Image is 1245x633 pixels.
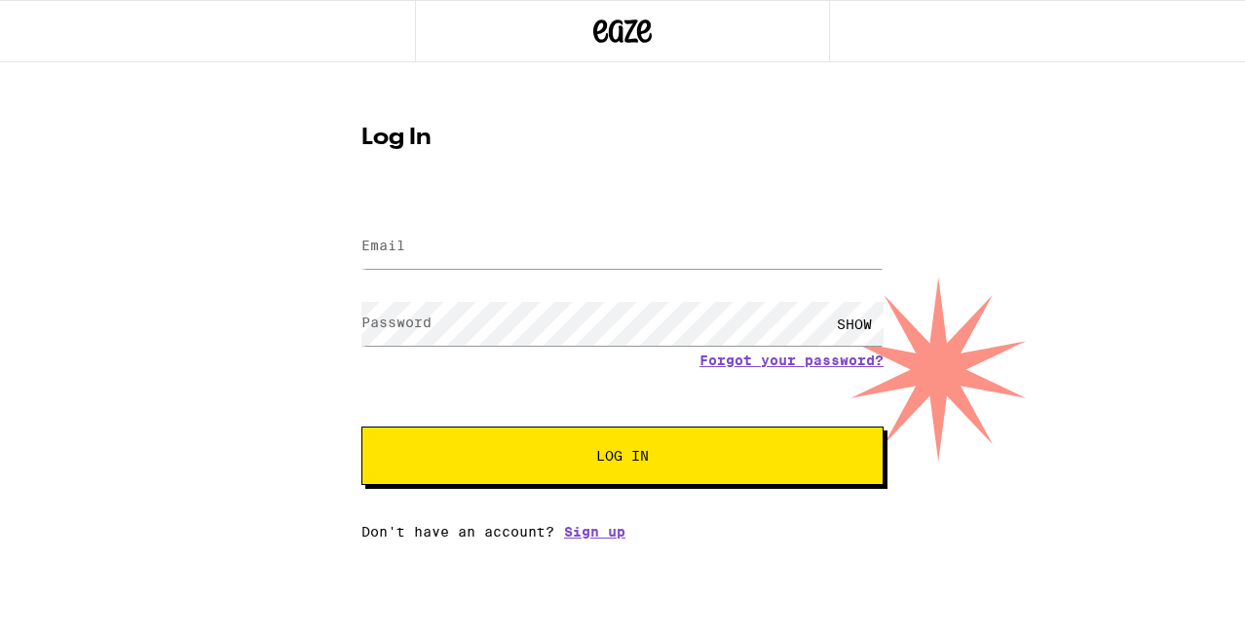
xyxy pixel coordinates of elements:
[361,238,405,253] label: Email
[825,302,884,346] div: SHOW
[596,449,649,463] span: Log In
[361,315,432,330] label: Password
[361,127,884,150] h1: Log In
[361,524,884,540] div: Don't have an account?
[564,524,625,540] a: Sign up
[699,353,884,368] a: Forgot your password?
[361,427,884,485] button: Log In
[361,225,884,269] input: Email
